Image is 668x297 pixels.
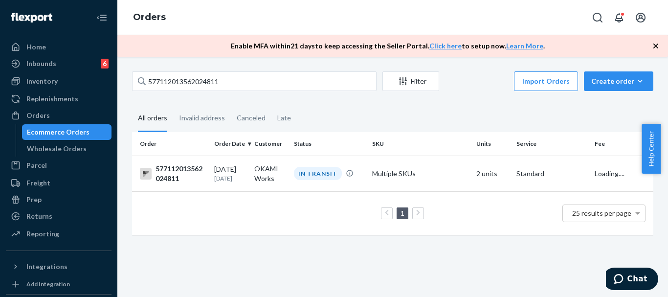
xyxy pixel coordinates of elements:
iframe: Opens a widget where you can chat to one of our agents [606,268,658,292]
a: Learn More [506,42,543,50]
ol: breadcrumbs [125,3,174,32]
button: Help Center [642,124,661,174]
td: Loading.... [591,156,653,191]
p: Standard [516,169,587,179]
div: Ecommerce Orders [27,127,89,137]
div: Home [26,42,46,52]
th: Status [290,132,368,156]
div: Orders [26,111,50,120]
button: Import Orders [514,71,578,91]
a: Home [6,39,111,55]
a: Orders [6,108,111,123]
a: Inventory [6,73,111,89]
td: Multiple SKUs [368,156,472,191]
div: IN TRANSIT [294,167,342,180]
button: Close Navigation [92,8,111,27]
td: 2 units [472,156,512,191]
a: Replenishments [6,91,111,107]
div: Filter [383,76,439,86]
div: Parcel [26,160,47,170]
div: Freight [26,178,50,188]
span: 25 results per page [572,209,631,217]
a: Page 1 is your current page [399,209,406,217]
div: Reporting [26,229,59,239]
p: [DATE] [214,174,246,183]
button: Open notifications [609,8,629,27]
p: Enable MFA within 21 days to keep accessing the Seller Portal. to setup now. . [231,41,545,51]
div: All orders [138,105,167,132]
a: Orders [133,12,166,23]
div: Inventory [26,76,58,86]
button: Open Search Box [588,8,607,27]
th: Fee [591,132,653,156]
div: 6 [101,59,109,69]
div: Wholesale Orders [27,144,87,154]
div: Returns [26,211,52,221]
button: Integrations [6,259,111,274]
a: Wholesale Orders [22,141,112,157]
button: Open account menu [631,8,650,27]
th: Order [132,132,210,156]
div: Replenishments [26,94,78,104]
div: Create order [591,76,646,86]
div: 577112013562024811 [140,164,206,183]
input: Search orders [132,71,377,91]
div: Customer [254,139,287,148]
div: Late [277,105,291,131]
div: [DATE] [214,164,246,183]
a: Returns [6,208,111,224]
a: Prep [6,192,111,207]
div: Prep [26,195,42,205]
div: Add Integration [26,280,70,288]
a: Click here [429,42,462,50]
th: Units [472,132,512,156]
div: Invalid address [179,105,225,131]
a: Ecommerce Orders [22,124,112,140]
a: Inbounds6 [6,56,111,71]
a: Parcel [6,158,111,173]
button: Create order [584,71,653,91]
img: Flexport logo [11,13,52,23]
a: Add Integration [6,278,111,290]
th: Service [512,132,591,156]
button: Filter [382,71,439,91]
div: Canceled [237,105,266,131]
a: Freight [6,175,111,191]
div: Integrations [26,262,67,272]
div: Inbounds [26,59,56,69]
a: Reporting [6,226,111,242]
th: SKU [368,132,472,156]
td: OKAMI Works [250,156,290,191]
th: Order Date [210,132,250,156]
